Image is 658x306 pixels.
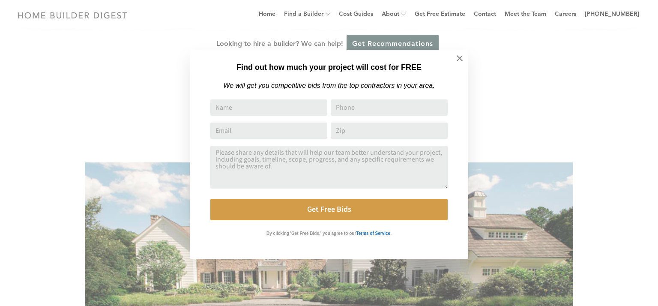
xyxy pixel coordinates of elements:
em: We will get you competitive bids from the top contractors in your area. [223,82,434,89]
a: Terms of Service [356,229,390,236]
input: Zip [331,123,448,139]
input: Name [210,99,327,116]
strong: Find out how much your project will cost for FREE [236,63,422,72]
strong: Terms of Service [356,231,390,236]
strong: . [390,231,392,236]
strong: By clicking 'Get Free Bids,' you agree to our [266,231,356,236]
iframe: Drift Widget Chat Controller [615,263,648,296]
button: Close [445,43,475,73]
input: Phone [331,99,448,116]
button: Get Free Bids [210,199,448,220]
input: Email Address [210,123,327,139]
textarea: Comment or Message [210,146,448,189]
